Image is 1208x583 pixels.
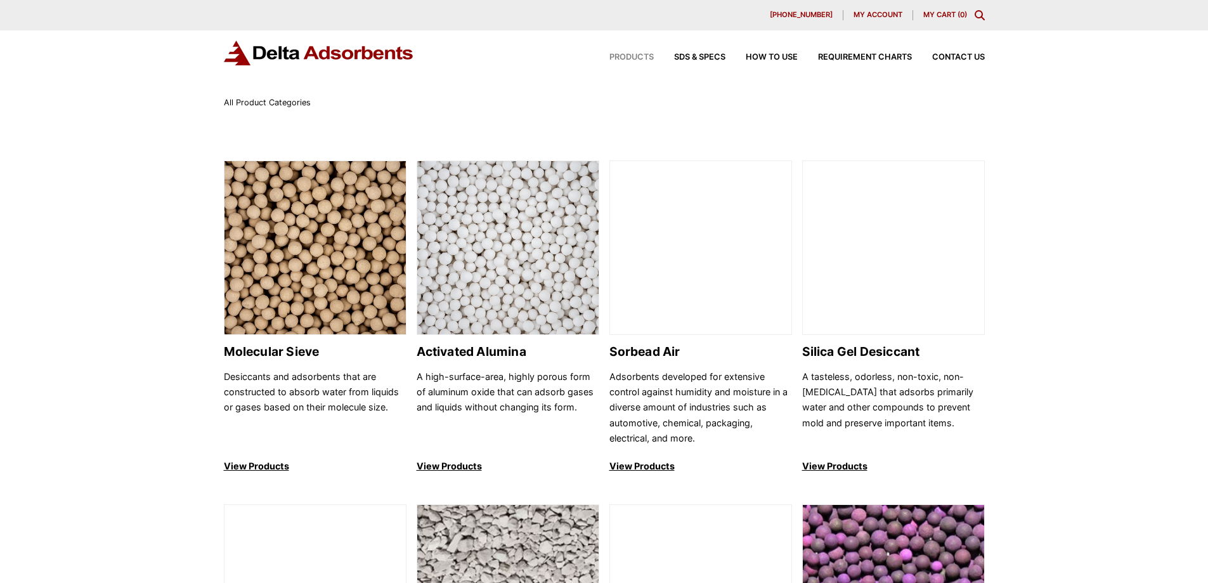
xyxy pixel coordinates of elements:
img: Molecular Sieve [224,161,406,336]
img: Sorbead Air [610,161,791,336]
a: Contact Us [912,53,985,62]
span: How to Use [746,53,798,62]
span: Products [609,53,654,62]
a: How to Use [725,53,798,62]
h2: Silica Gel Desiccant [802,344,985,359]
p: Adsorbents developed for extensive control against humidity and moisture in a diverse amount of i... [609,369,792,447]
img: Delta Adsorbents [224,41,414,65]
span: [PHONE_NUMBER] [770,11,833,18]
span: 0 [960,10,964,19]
span: SDS & SPECS [674,53,725,62]
span: All Product Categories [224,98,311,107]
a: Molecular Sieve Molecular Sieve Desiccants and adsorbents that are constructed to absorb water fr... [224,160,406,475]
p: A tasteless, odorless, non-toxic, non-[MEDICAL_DATA] that adsorbs primarily water and other compo... [802,369,985,447]
h2: Molecular Sieve [224,344,406,359]
a: Silica Gel Desiccant Silica Gel Desiccant A tasteless, odorless, non-toxic, non-[MEDICAL_DATA] th... [802,160,985,475]
a: Products [589,53,654,62]
a: [PHONE_NUMBER] [760,10,843,20]
a: Sorbead Air Sorbead Air Adsorbents developed for extensive control against humidity and moisture ... [609,160,792,475]
p: View Products [609,459,792,474]
p: Desiccants and adsorbents that are constructed to absorb water from liquids or gases based on the... [224,369,406,447]
span: Requirement Charts [818,53,912,62]
a: SDS & SPECS [654,53,725,62]
p: View Products [224,459,406,474]
span: Contact Us [932,53,985,62]
a: My account [843,10,913,20]
div: Toggle Modal Content [975,10,985,20]
a: Activated Alumina Activated Alumina A high-surface-area, highly porous form of aluminum oxide tha... [417,160,599,475]
p: View Products [802,459,985,474]
h2: Sorbead Air [609,344,792,359]
span: My account [854,11,902,18]
a: Requirement Charts [798,53,912,62]
p: View Products [417,459,599,474]
a: My Cart (0) [923,10,967,19]
img: Silica Gel Desiccant [803,161,984,336]
h2: Activated Alumina [417,344,599,359]
img: Activated Alumina [417,161,599,336]
p: A high-surface-area, highly porous form of aluminum oxide that can adsorb gases and liquids witho... [417,369,599,447]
